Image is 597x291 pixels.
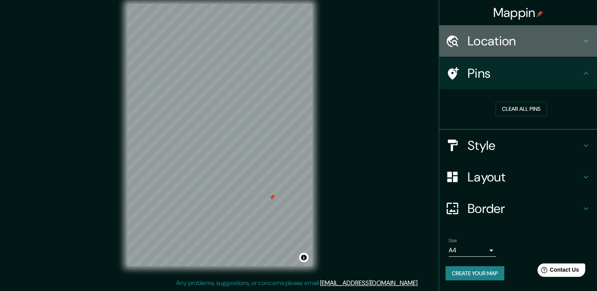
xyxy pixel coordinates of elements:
div: . [420,278,421,288]
h4: Style [468,138,581,153]
button: Toggle attribution [299,253,309,262]
h4: Border [468,201,581,216]
h4: Location [468,33,581,49]
h4: Mappin [493,5,543,21]
div: A4 [449,244,496,257]
div: Style [439,130,597,161]
div: Layout [439,161,597,193]
p: Any problems, suggestions, or concerns please email . [176,278,419,288]
div: Location [439,25,597,57]
img: pin-icon.png [537,11,543,17]
button: Create your map [445,266,504,281]
div: . [419,278,420,288]
div: Pins [439,58,597,89]
h4: Layout [468,169,581,185]
canvas: Map [127,4,313,266]
iframe: Help widget launcher [527,260,588,282]
label: Size [449,237,457,244]
div: Border [439,193,597,224]
h4: Pins [468,65,581,81]
button: Clear all pins [496,102,547,116]
a: [EMAIL_ADDRESS][DOMAIN_NAME] [320,279,417,287]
